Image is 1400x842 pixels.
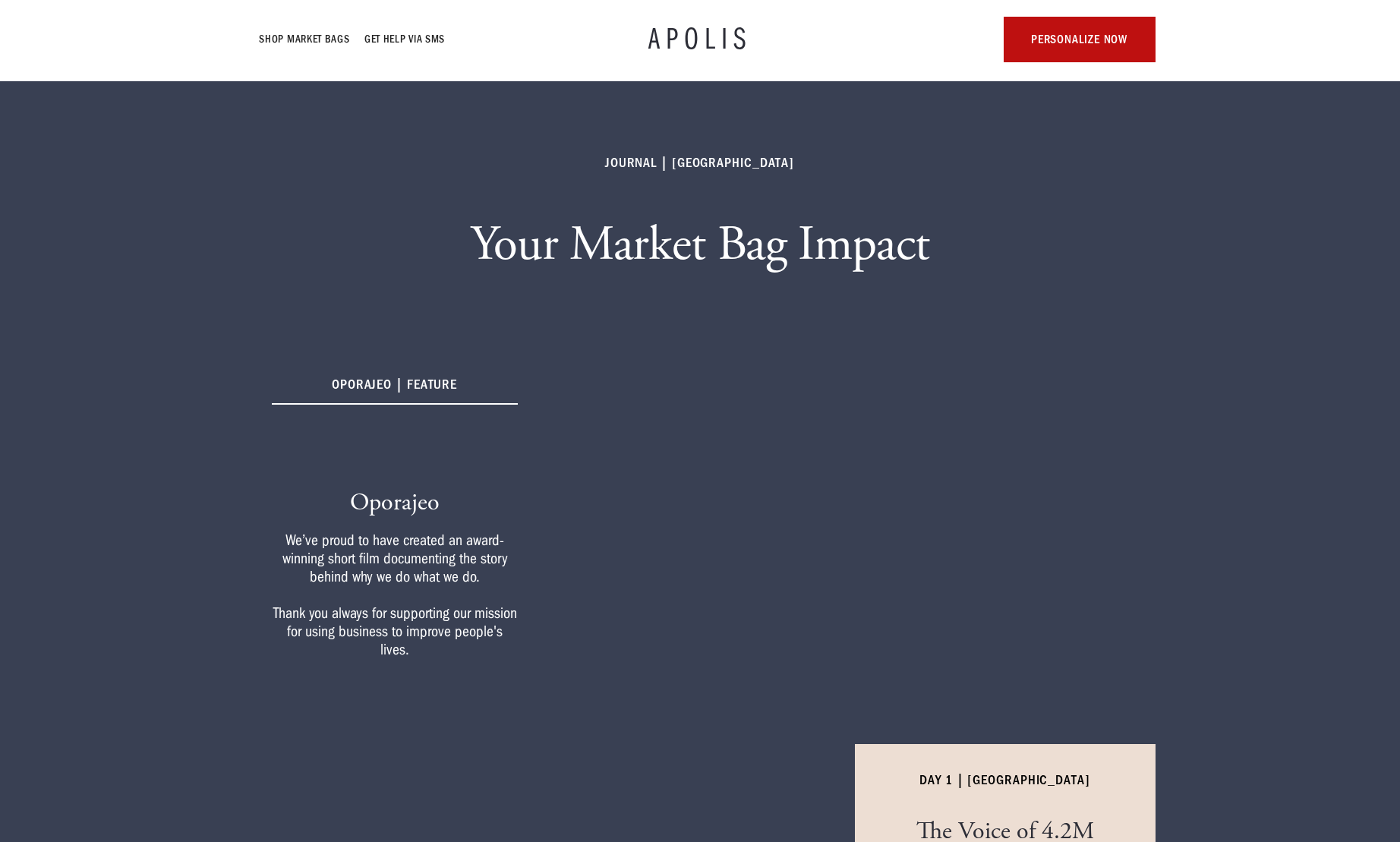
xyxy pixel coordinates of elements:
div: We’ve proud to have created an award-winning short film documenting the story behind why we do wh... [272,531,518,659]
h6: oporajeo | FEATURE [272,376,518,405]
a: GET HELP VIA SMS [365,30,446,49]
h1: Your Market Bag Impact [471,215,930,276]
iframe: OPORAJEO - Survivors of the Largest Humanitarian Garment Crisis [554,348,1156,686]
h6: Day 1 | [GEOGRAPHIC_DATA] [882,771,1128,790]
a: Shop Market bags [260,30,350,49]
a: personalize now [1004,17,1156,62]
h3: Oporajeo [272,487,518,518]
h6: Journal | [GEOGRAPHIC_DATA] [606,154,794,172]
a: APOLIS [648,24,752,55]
